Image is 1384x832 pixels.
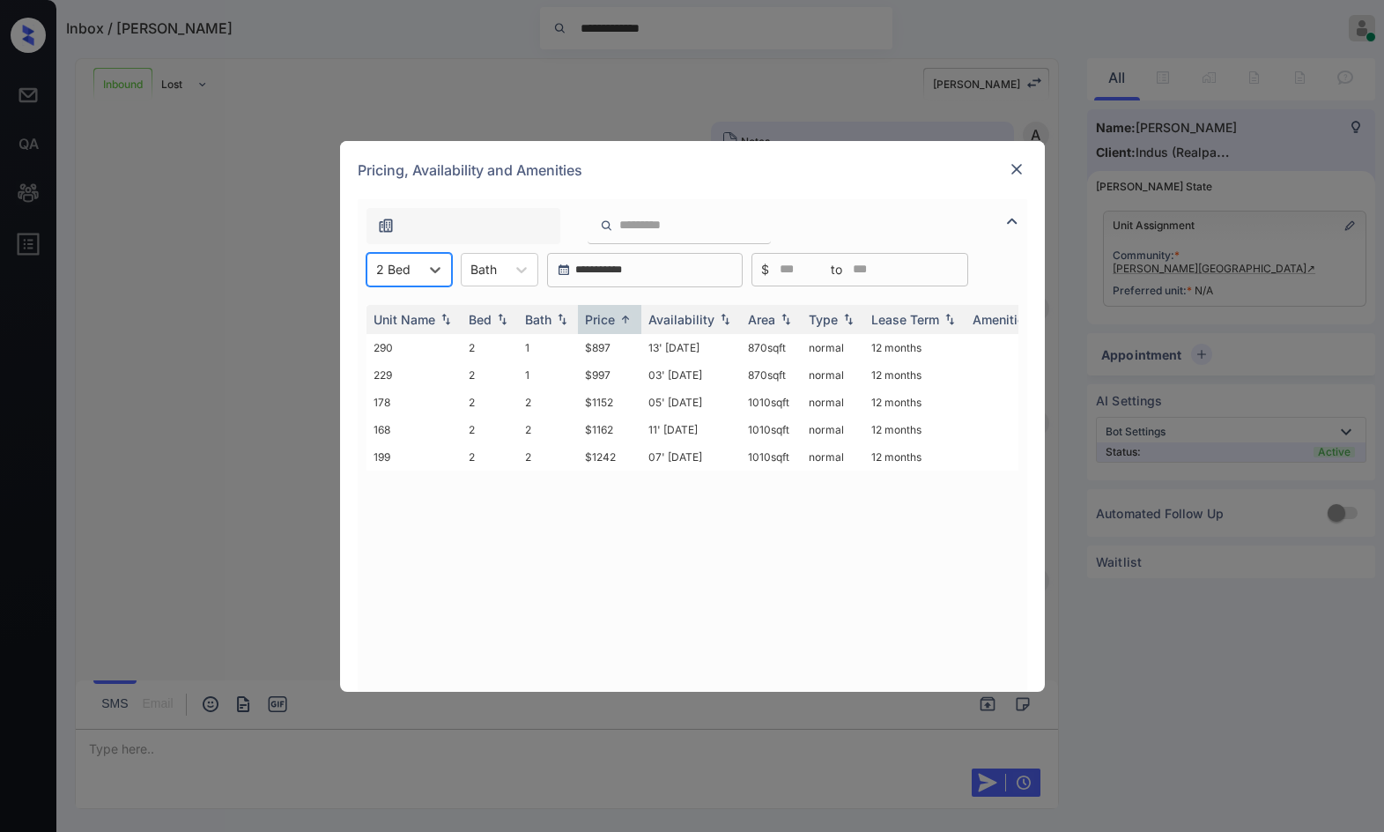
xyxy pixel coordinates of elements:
[578,443,641,471] td: $1242
[366,361,462,389] td: 229
[802,443,864,471] td: normal
[585,312,615,327] div: Price
[366,443,462,471] td: 199
[518,389,578,416] td: 2
[600,218,613,234] img: icon-zuma
[802,361,864,389] td: normal
[641,334,741,361] td: 13' [DATE]
[802,334,864,361] td: normal
[741,361,802,389] td: 870 sqft
[366,334,462,361] td: 290
[553,313,571,325] img: sorting
[578,389,641,416] td: $1152
[462,416,518,443] td: 2
[864,334,966,361] td: 12 months
[641,416,741,443] td: 11' [DATE]
[641,361,741,389] td: 03' [DATE]
[462,389,518,416] td: 2
[462,361,518,389] td: 2
[437,313,455,325] img: sorting
[741,389,802,416] td: 1010 sqft
[641,443,741,471] td: 07' [DATE]
[831,260,842,279] span: to
[941,313,958,325] img: sorting
[777,313,795,325] img: sorting
[1002,211,1023,232] img: icon-zuma
[761,260,769,279] span: $
[462,334,518,361] td: 2
[518,361,578,389] td: 1
[648,312,714,327] div: Availability
[741,334,802,361] td: 870 sqft
[469,312,492,327] div: Bed
[366,389,462,416] td: 178
[518,416,578,443] td: 2
[871,312,939,327] div: Lease Term
[973,312,1032,327] div: Amenities
[864,416,966,443] td: 12 months
[374,312,435,327] div: Unit Name
[864,443,966,471] td: 12 months
[864,389,966,416] td: 12 months
[518,443,578,471] td: 2
[741,416,802,443] td: 1010 sqft
[366,416,462,443] td: 168
[864,361,966,389] td: 12 months
[525,312,551,327] div: Bath
[748,312,775,327] div: Area
[578,334,641,361] td: $897
[493,313,511,325] img: sorting
[741,443,802,471] td: 1010 sqft
[716,313,734,325] img: sorting
[578,416,641,443] td: $1162
[340,141,1045,199] div: Pricing, Availability and Amenities
[377,217,395,234] img: icon-zuma
[578,361,641,389] td: $997
[1008,160,1025,178] img: close
[802,416,864,443] td: normal
[641,389,741,416] td: 05' [DATE]
[462,443,518,471] td: 2
[840,313,857,325] img: sorting
[617,313,634,326] img: sorting
[809,312,838,327] div: Type
[802,389,864,416] td: normal
[518,334,578,361] td: 1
